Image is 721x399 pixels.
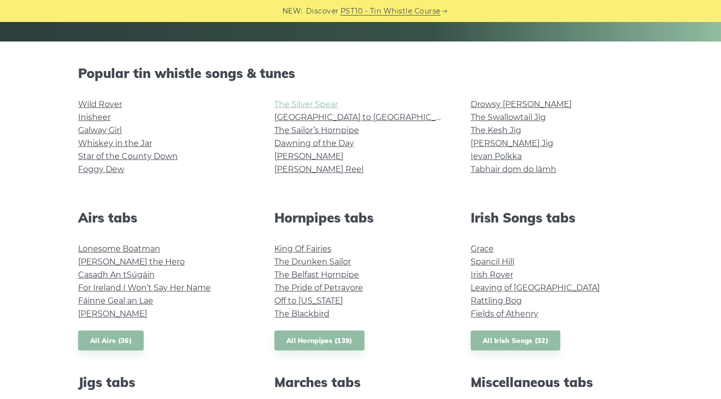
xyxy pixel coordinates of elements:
[471,210,643,225] h2: Irish Songs tabs
[274,244,331,253] a: King Of Fairies
[78,296,153,305] a: Fáinne Geal an Lae
[306,5,339,17] span: Discover
[274,151,343,161] a: [PERSON_NAME]
[471,296,522,305] a: Rattling Bog
[274,309,329,318] a: The Blackbird
[78,244,160,253] a: Lonesome Boatman
[471,257,514,266] a: Spancil Hill
[274,112,459,122] a: [GEOGRAPHIC_DATA] to [GEOGRAPHIC_DATA]
[274,270,359,279] a: The Belfast Hornpipe
[78,125,122,135] a: Galway Girl
[471,244,494,253] a: Grace
[471,164,556,174] a: Tabhair dom do lámh
[274,138,354,148] a: Dawning of the Day
[274,283,363,292] a: The Pride of Petravore
[274,257,351,266] a: The Drunken Sailor
[78,151,178,161] a: Star of the County Down
[78,65,643,81] h2: Popular tin whistle songs & tunes
[471,309,538,318] a: Fields of Athenry
[78,270,155,279] a: Casadh An tSúgáin
[78,138,152,148] a: Whiskey in the Jar
[340,5,441,17] a: PST10 - Tin Whistle Course
[78,283,211,292] a: For Ireland I Won’t Say Her Name
[274,330,365,351] a: All Hornpipes (139)
[78,210,250,225] h2: Airs tabs
[274,374,447,390] h2: Marches tabs
[274,164,364,174] a: [PERSON_NAME] Reel
[471,151,522,161] a: Ievan Polkka
[274,125,359,135] a: The Sailor’s Hornpipe
[274,99,338,109] a: The Silver Spear
[471,330,560,351] a: All Irish Songs (32)
[471,99,572,109] a: Drowsy [PERSON_NAME]
[282,5,303,17] span: NEW:
[471,270,513,279] a: Irish Rover
[471,374,643,390] h2: Miscellaneous tabs
[78,99,122,109] a: Wild Rover
[471,138,553,148] a: [PERSON_NAME] Jig
[471,125,521,135] a: The Kesh Jig
[78,330,144,351] a: All Airs (36)
[78,374,250,390] h2: Jigs tabs
[78,164,124,174] a: Foggy Dew
[78,112,111,122] a: Inisheer
[78,309,147,318] a: [PERSON_NAME]
[471,283,600,292] a: Leaving of [GEOGRAPHIC_DATA]
[274,210,447,225] h2: Hornpipes tabs
[78,257,185,266] a: [PERSON_NAME] the Hero
[274,296,343,305] a: Off to [US_STATE]
[471,112,546,122] a: The Swallowtail Jig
